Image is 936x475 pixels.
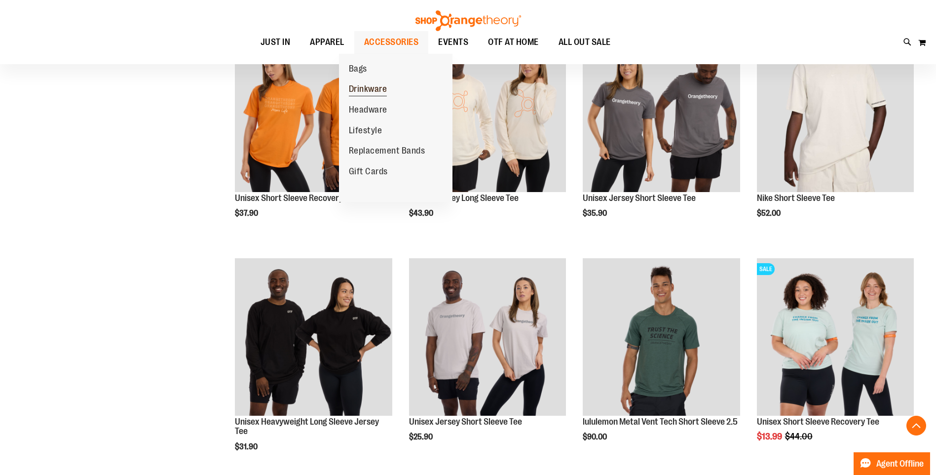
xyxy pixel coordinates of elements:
button: Back To Top [906,416,926,435]
a: Unisex Heavyweight Long Sleeve Jersey Tee [235,417,379,436]
span: Agent Offline [876,459,924,469]
img: OTF Unisex Jersey SS Tee Grey [409,258,566,415]
span: ACCESSORIES [364,31,419,53]
span: Drinkware [349,84,387,96]
span: Replacement Bands [349,146,425,158]
button: Agent Offline [854,452,930,475]
span: $25.90 [409,433,434,441]
span: $90.00 [583,433,608,441]
div: product [578,30,745,243]
img: Main of 2024 AUGUST Unisex Short Sleeve Recovery Tee [757,258,914,415]
span: $35.90 [583,209,608,218]
a: lululemon Metal Vent Tech Short Sleeve 2.5 [583,417,738,427]
span: Lifestyle [349,125,382,138]
a: Nike Short Sleeve TeeNEW [757,35,914,193]
a: Unisex Jersey Short Sleeve Tee [583,193,696,203]
div: product [752,253,919,467]
span: $43.90 [409,209,435,218]
a: Nike Short Sleeve Tee [757,193,835,203]
span: OTF AT HOME [488,31,539,53]
span: $44.00 [785,432,814,441]
a: Unisex Jersey Long Sleeve Tee [409,35,566,193]
a: Unisex Short Sleeve Recovery Tee [235,193,357,203]
a: OTF Unisex Jersey SS Tee Grey [409,258,566,417]
div: product [404,30,571,243]
span: $52.00 [757,209,782,218]
div: product [578,253,745,467]
a: Main of 2024 AUGUST Unisex Short Sleeve Recovery TeeSALE [757,258,914,417]
img: Unisex Jersey Short Sleeve Tee [583,35,740,192]
img: Nike Short Sleeve Tee [757,35,914,192]
a: Unisex Jersey Short Sleeve Tee [409,417,522,427]
span: ALL OUT SALE [559,31,611,53]
span: $31.90 [235,442,259,451]
span: Headware [349,105,387,117]
div: product [752,30,919,243]
a: OTF Unisex Heavyweight Long Sleeve Jersey Tee Black [235,258,392,417]
span: APPAREL [310,31,344,53]
div: product [230,30,397,243]
span: Gift Cards [349,166,388,179]
a: Unisex Jersey Short Sleeve TeeNEW [583,35,740,193]
div: product [404,253,571,467]
img: Main view of 2024 October lululemon Metal Vent Tech SS [583,258,740,415]
span: Bags [349,64,367,76]
a: Unisex Short Sleeve Recovery Tee [235,35,392,193]
img: Unisex Short Sleeve Recovery Tee [235,35,392,192]
span: EVENTS [438,31,468,53]
img: Shop Orangetheory [414,10,523,31]
a: Unisex Jersey Long Sleeve Tee [409,193,519,203]
span: JUST IN [261,31,291,53]
a: Main view of 2024 October lululemon Metal Vent Tech SS [583,258,740,417]
img: Unisex Jersey Long Sleeve Tee [409,35,566,192]
a: Unisex Short Sleeve Recovery Tee [757,417,879,427]
img: OTF Unisex Heavyweight Long Sleeve Jersey Tee Black [235,258,392,415]
span: $37.90 [235,209,260,218]
span: $13.99 [757,432,784,441]
span: SALE [757,263,775,275]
